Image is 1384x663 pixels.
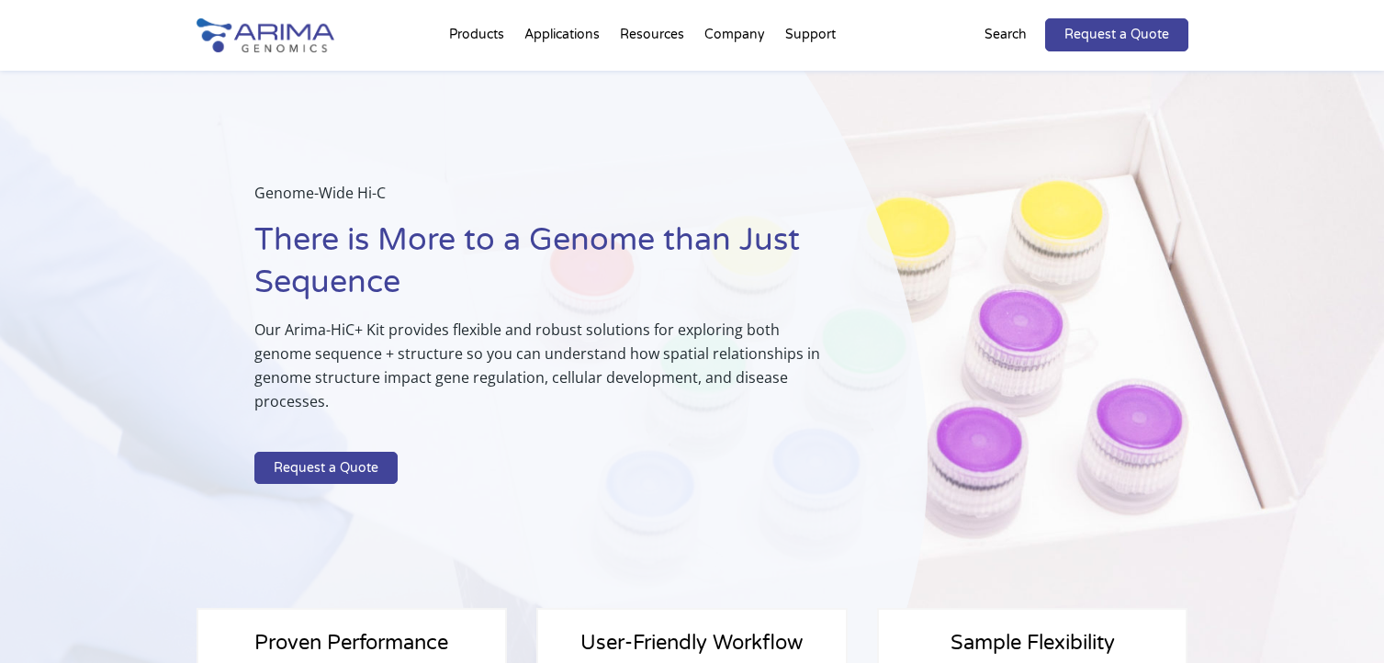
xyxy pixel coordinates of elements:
[254,181,835,219] p: Genome-Wide Hi-C
[254,452,398,485] a: Request a Quote
[951,631,1115,655] span: Sample Flexibility
[254,631,448,655] span: Proven Performance
[985,23,1027,47] p: Search
[580,631,803,655] span: User-Friendly Workflow
[254,318,835,428] p: Our Arima-HiC+ Kit provides flexible and robust solutions for exploring both genome sequence + st...
[254,219,835,318] h1: There is More to a Genome than Just Sequence
[197,18,334,52] img: Arima-Genomics-logo
[1045,18,1188,51] a: Request a Quote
